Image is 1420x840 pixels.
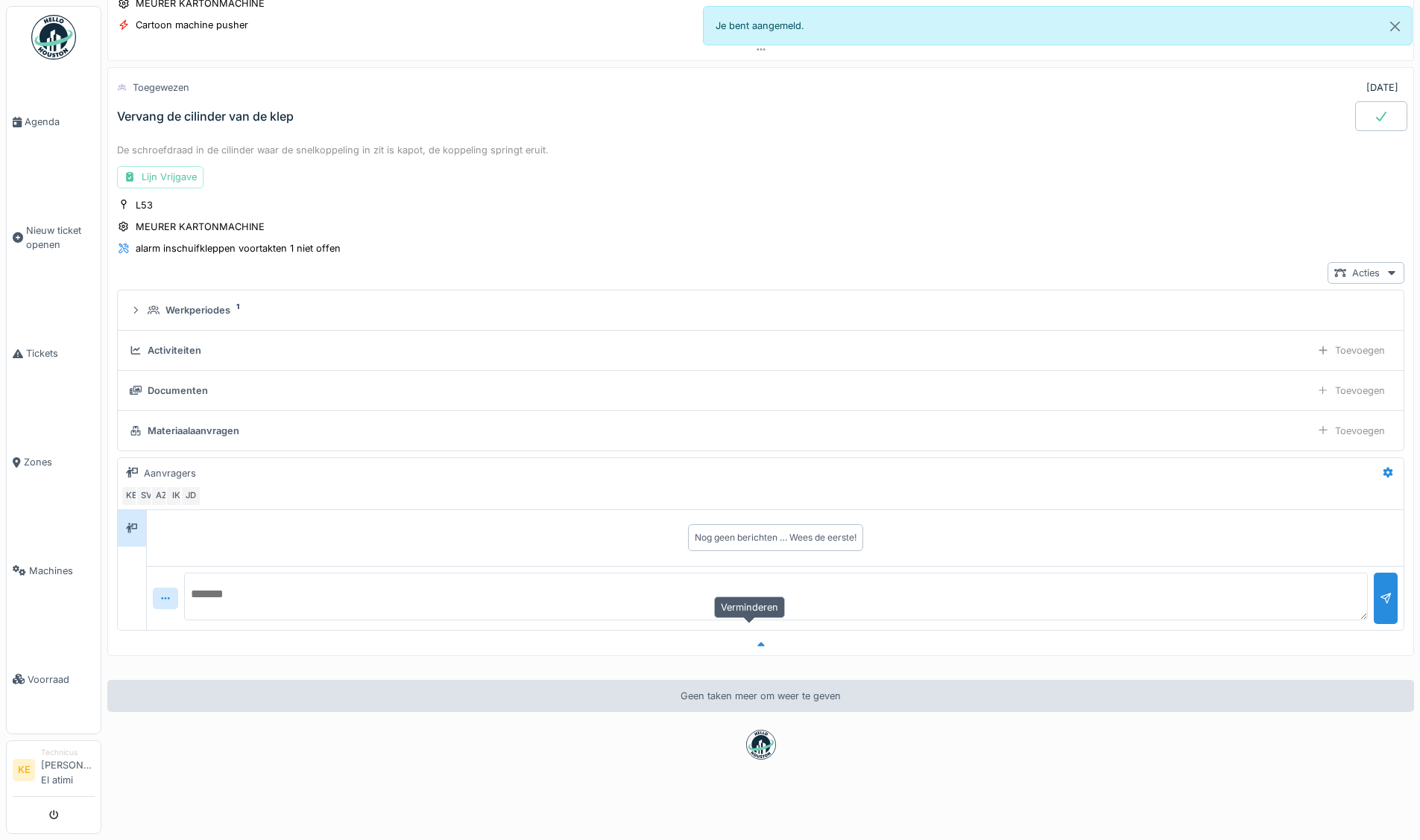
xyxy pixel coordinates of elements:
[1310,420,1392,442] div: Toevoegen
[41,747,95,758] div: Technicus
[124,337,1398,364] summary: ActiviteitenToevoegen
[7,408,101,517] a: Zones
[746,730,776,760] img: badge-BVDL4wpA.svg
[7,516,101,625] a: Machines
[25,115,95,129] span: Agenda
[31,15,76,60] img: Badge_color-CXgf-gQk.svg
[29,564,95,578] span: Machines
[151,486,171,506] div: AZ
[1310,380,1392,401] div: Toevoegen
[13,759,35,781] li: KE
[165,486,186,506] div: IK
[148,424,239,438] div: Materiaalaanvragen
[41,747,95,793] li: [PERSON_NAME] El atimi
[121,486,142,506] div: KE
[165,303,230,317] div: Werkperiodes
[1328,262,1404,284] div: Acties
[714,596,785,618] div: Verminderen
[24,455,95,469] span: Zones
[124,377,1398,404] summary: DocumentenToevoegen
[1378,7,1412,46] button: Close
[13,747,95,797] a: KE Technicus[PERSON_NAME] El atimi
[107,680,1414,712] div: Geen taken meer om weer te geven
[1366,80,1398,95] div: [DATE]
[7,625,101,734] a: Voorraad
[136,18,248,32] div: Cartoon machine pusher
[695,531,856,544] div: Nog geen berichten … Wees de eerste!
[7,68,101,176] a: Agenda
[124,296,1398,324] summary: Werkperiodes1
[1310,340,1392,361] div: Toevoegen
[26,346,95,360] span: Tickets
[117,109,294,124] div: Vervang de cilinder van de klep
[703,6,1413,45] div: Je bent aangemeld.
[136,486,157,506] div: SV
[7,176,101,299] a: Nieuw ticket openen
[180,486,201,506] div: JD
[7,299,101,408] a: Tickets
[136,241,341,255] div: alarm inschuifkleppen voortakten 1 niet offen
[28,672,95,687] span: Voorraad
[117,166,203,188] div: Lijn Vrijgave
[133,80,189,95] div: Toegewezen
[136,220,265,234] div: MEURER KARTONMACHINE
[26,223,95,252] span: Nieuw ticket openen
[144,466,196,480] div: Aanvragers
[117,143,1404,157] div: De schroefdraad in de cilinder waar de snelkoppeling in zit is kapot, de koppeling springt eruit.
[124,417,1398,445] summary: MateriaalaanvragenToevoegen
[148,343,201,357] div: Activiteiten
[136,198,153,212] div: L53
[148,384,208,398] div: Documenten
